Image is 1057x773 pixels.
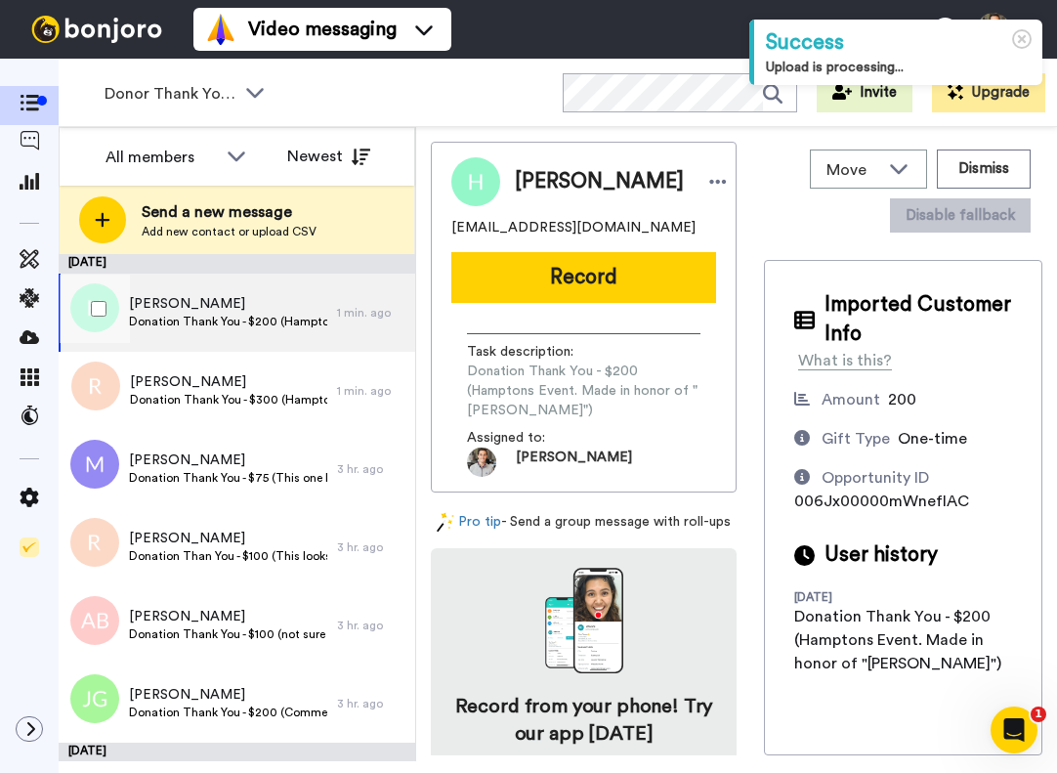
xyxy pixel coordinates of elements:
span: Move [826,158,879,182]
div: Opportunity ID [822,466,929,490]
img: bj-logo-header-white.svg [23,16,170,43]
span: [PERSON_NAME] [129,294,327,314]
span: [PERSON_NAME] [129,607,327,626]
span: Donation Thank You - $300 (Hamptons Event donation thank you) [130,392,327,408]
img: ab.png [70,596,119,645]
span: Send a new message [142,200,317,224]
div: 3 hr. ago [337,618,405,633]
span: Video messaging [248,16,397,43]
span: 1 [1031,707,1046,722]
iframe: Intercom live chat [991,707,1037,753]
span: Imported Customer Info [824,290,1012,349]
div: [DATE] [794,589,921,605]
div: Upload is processing... [766,58,1031,77]
span: [PERSON_NAME] [129,451,327,470]
span: Donation Thank You - $200 (Hamptons Event. Made in honor of "[PERSON_NAME]") [467,362,700,420]
span: Donation Thank You - $100 (not sure if this was for [PERSON_NAME] event or general donation) [129,626,327,642]
img: vm-color.svg [205,14,236,45]
span: Donor Thank Yous [105,82,235,106]
span: One-time [898,431,967,447]
img: magic-wand.svg [437,512,454,533]
button: Record [451,252,716,303]
button: Disable fallback [890,198,1031,233]
div: [DATE] [59,743,415,762]
span: [PERSON_NAME] [516,448,632,477]
div: All members [106,146,217,169]
span: Donation Thank You - $75 (This one looks like a donation from the hamptons event) [129,470,327,486]
button: Dismiss [937,150,1031,189]
span: [EMAIL_ADDRESS][DOMAIN_NAME] [451,218,696,237]
span: [PERSON_NAME] [129,529,327,548]
span: [PERSON_NAME] [129,685,327,705]
div: What is this? [798,349,892,372]
span: Donation Thank You - $200 (Comment left, "Thank you, [PERSON_NAME].") [129,705,327,720]
div: Success [766,27,1031,58]
span: Task description : [467,342,604,362]
span: Add new contact or upload CSV [142,224,317,239]
img: m.png [70,440,119,489]
div: 1 min. ago [337,305,405,321]
img: Checklist.svg [20,537,39,557]
div: 3 hr. ago [337,461,405,477]
img: jg.png [70,674,119,723]
span: Donation Than You - $100 (This looks like a donation from the hamptons event. NYC billing address)) [129,548,327,564]
span: [PERSON_NAME] [130,372,327,392]
span: Donation Thank You - $200 (Hamptons Event. Made in honor of "[PERSON_NAME]") [129,314,327,329]
img: download [545,568,623,673]
div: Donation Thank You - $200 (Hamptons Event. Made in honor of "[PERSON_NAME]") [794,605,1012,675]
span: 200 [888,392,916,408]
div: [DATE] [59,254,415,274]
div: Gift Type [822,427,890,451]
a: Pro tip [437,512,501,533]
span: 006Jx00000mWnefIAC [794,494,969,509]
span: [PERSON_NAME] [515,167,684,196]
button: Newest [273,137,385,176]
span: Assigned to: [467,428,604,448]
img: r.png [71,362,120,410]
img: r.png [70,518,119,567]
img: Image of Howard Lippman [451,157,500,206]
div: 1 min. ago [337,383,405,399]
img: ACg8ocLLttLOZeNUDkyGzHv5GGQLmPhF9END9GCqjQ1MrH3GJcK2nC8=s96-c [467,448,496,477]
h4: Record from your phone! Try our app [DATE] [450,693,717,748]
button: Upgrade [932,73,1045,112]
div: - Send a group message with roll-ups [431,512,737,533]
button: Invite [817,73,912,112]
span: User history [824,540,938,570]
div: 3 hr. ago [337,539,405,555]
div: 3 hr. ago [337,696,405,711]
div: Amount [822,388,880,411]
